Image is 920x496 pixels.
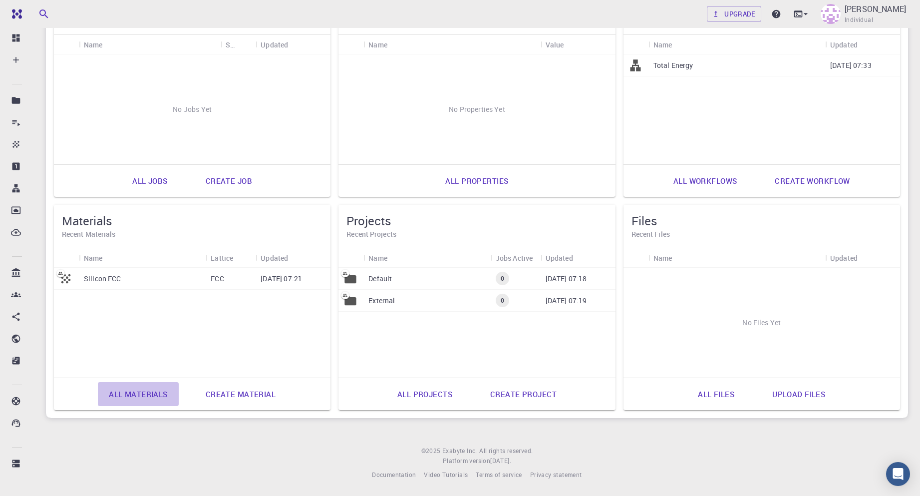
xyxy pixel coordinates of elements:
h5: Projects [346,213,607,229]
div: Updated [261,248,288,268]
h5: Materials [62,213,322,229]
div: Updated [825,248,900,268]
div: Updated [256,35,330,54]
div: Icon [54,248,79,268]
a: All workflows [662,169,748,193]
p: Silicon FCC [84,274,121,284]
a: Upgrade [707,6,761,22]
div: Name [368,35,387,54]
a: Create project [479,382,568,406]
span: © 2025 [421,446,442,456]
div: Lattice [206,248,256,268]
button: Sort [103,250,119,266]
span: Video Tutorials [424,471,468,479]
button: Sort [672,250,688,266]
div: No Files Yet [623,268,900,378]
div: Name [653,248,672,268]
a: All materials [98,382,179,406]
button: Sort [672,36,688,52]
button: Sort [573,250,589,266]
a: Create material [195,382,287,406]
a: Terms of service [476,470,522,480]
div: Updated [546,248,573,268]
h5: Files [631,213,892,229]
div: Name [79,35,221,54]
div: Value [541,35,615,54]
div: Open Intercom Messenger [886,462,910,486]
img: logo [8,9,22,19]
button: Sort [858,250,874,266]
button: Sort [103,36,119,52]
div: Updated [256,248,330,268]
button: Sort [288,250,304,266]
div: Updated [261,35,288,54]
div: Jobs Active [496,248,533,268]
button: Sort [387,36,403,52]
button: Sort [564,36,580,52]
p: [DATE] 07:18 [546,274,587,284]
a: Privacy statement [530,470,582,480]
span: All rights reserved. [479,446,533,456]
a: All properties [434,169,519,193]
span: Exabyte Inc. [442,447,477,455]
div: Jobs Active [491,248,541,268]
div: Name [363,35,540,54]
p: Default [368,274,392,284]
p: Total Energy [653,60,693,70]
div: Name [84,35,103,54]
p: [DATE] 07:19 [546,296,587,306]
button: Sort [233,250,249,266]
div: Name [79,248,206,268]
a: Video Tutorials [424,470,468,480]
div: Updated [541,248,615,268]
div: No Properties Yet [338,54,615,164]
span: 지원 [25,6,41,16]
span: Documentation [372,471,416,479]
p: [PERSON_NAME] [845,3,906,15]
a: Documentation [372,470,416,480]
div: Icon [54,35,79,54]
div: Name [368,248,387,268]
img: Jong Hoon Kim [821,4,841,24]
div: No Jobs Yet [54,54,330,164]
div: Icon [623,248,648,268]
a: All projects [386,382,463,406]
h6: Recent Files [631,229,892,240]
div: Icon [338,248,363,268]
a: Exabyte Inc. [442,446,477,456]
a: Create workflow [764,169,861,193]
button: Sort [387,250,403,266]
div: Name [648,35,825,54]
span: 0 [497,274,508,283]
div: Name [84,248,103,268]
h6: Recent Materials [62,229,322,240]
a: Create job [195,169,263,193]
span: Platform version [443,456,490,466]
p: [DATE] 07:33 [830,60,872,70]
button: Sort [858,36,874,52]
div: Icon [623,35,648,54]
div: Value [546,35,564,54]
div: Name [648,248,825,268]
span: [DATE] . [490,457,511,465]
a: All jobs [121,169,178,193]
p: External [368,296,395,306]
button: Sort [235,36,251,52]
button: Sort [288,36,304,52]
a: [DATE]. [490,456,511,466]
div: Updated [825,35,900,54]
p: FCC [211,274,224,284]
div: Name [653,35,672,54]
div: Updated [830,248,858,268]
a: Upload files [761,382,836,406]
span: Individual [845,15,873,25]
div: Icon [338,35,363,54]
a: All files [687,382,745,406]
span: 0 [497,296,508,305]
div: Lattice [211,248,233,268]
p: [DATE] 07:21 [261,274,302,284]
div: Name [363,248,490,268]
span: Terms of service [476,471,522,479]
h6: Recent Projects [346,229,607,240]
div: Status [226,35,235,54]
